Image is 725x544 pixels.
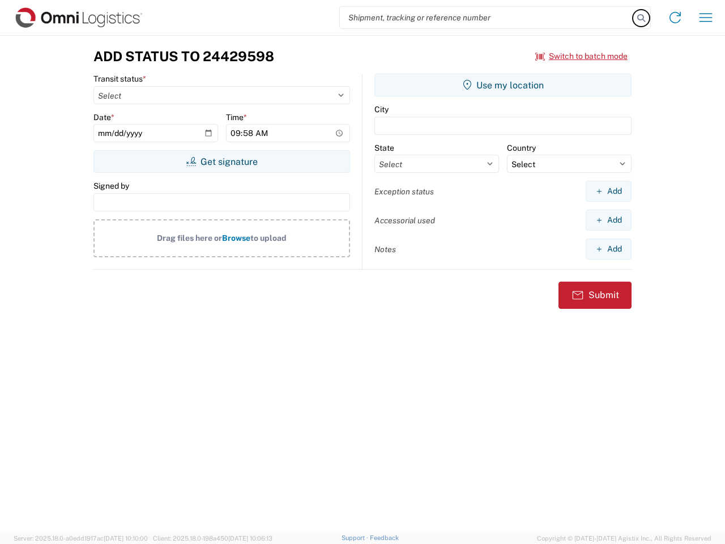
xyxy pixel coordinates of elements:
[374,186,434,197] label: Exception status
[228,535,272,542] span: [DATE] 10:06:13
[93,74,146,84] label: Transit status
[93,181,129,191] label: Signed by
[374,143,394,153] label: State
[93,48,274,65] h3: Add Status to 24429598
[374,74,632,96] button: Use my location
[374,104,389,114] label: City
[222,233,250,243] span: Browse
[370,534,399,541] a: Feedback
[586,210,632,231] button: Add
[340,7,633,28] input: Shipment, tracking or reference number
[93,112,114,122] label: Date
[226,112,247,122] label: Time
[157,233,222,243] span: Drag files here or
[374,215,435,226] label: Accessorial used
[374,244,396,254] label: Notes
[104,535,148,542] span: [DATE] 10:10:00
[537,533,711,543] span: Copyright © [DATE]-[DATE] Agistix Inc., All Rights Reserved
[558,282,632,309] button: Submit
[250,233,287,243] span: to upload
[342,534,370,541] a: Support
[586,239,632,260] button: Add
[93,150,350,173] button: Get signature
[507,143,536,153] label: Country
[535,47,628,66] button: Switch to batch mode
[14,535,148,542] span: Server: 2025.18.0-a0edd1917ac
[153,535,272,542] span: Client: 2025.18.0-198a450
[586,181,632,202] button: Add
